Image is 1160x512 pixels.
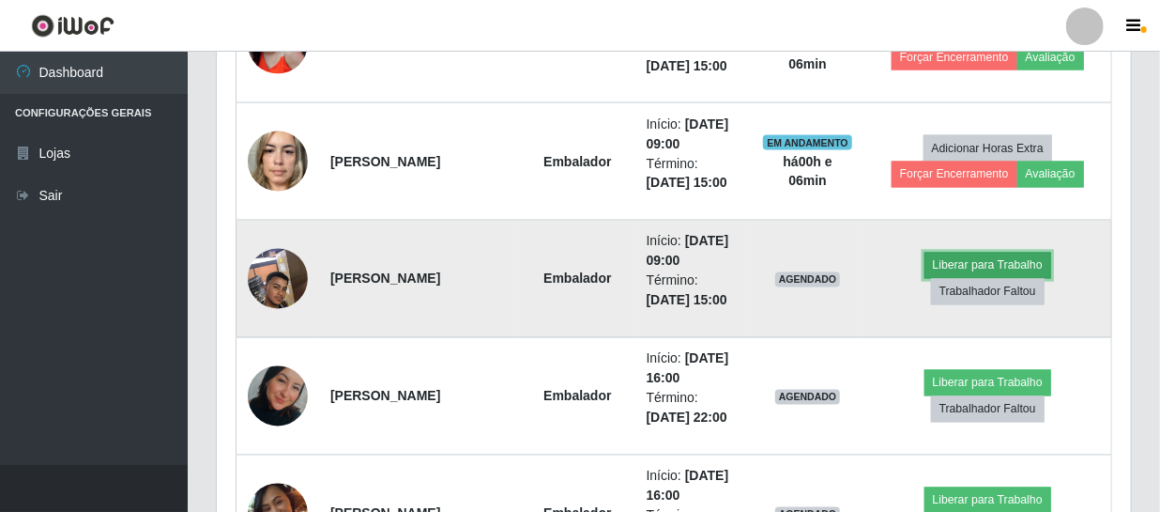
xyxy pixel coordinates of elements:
[647,272,740,311] li: Término:
[31,14,114,38] img: CoreUI Logo
[248,121,308,201] img: 1744395296980.jpeg
[1017,44,1084,70] button: Avaliação
[775,272,841,287] span: AGENDADO
[647,116,729,151] time: [DATE] 09:00
[647,351,729,386] time: [DATE] 16:00
[330,272,440,287] strong: [PERSON_NAME]
[330,154,440,169] strong: [PERSON_NAME]
[248,350,308,442] img: 1739783005889.jpeg
[647,37,740,76] li: Término:
[543,154,611,169] strong: Embalador
[892,44,1017,70] button: Forçar Encerramento
[647,467,740,506] li: Início:
[647,234,729,269] time: [DATE] 09:00
[931,396,1045,423] button: Trabalhador Faltou
[647,154,740,194] li: Término:
[647,411,727,426] time: [DATE] 22:00
[923,135,1052,162] button: Adicionar Horas Extra
[647,115,740,154] li: Início:
[647,58,727,73] time: [DATE] 15:00
[924,253,1051,279] button: Liberar para Trabalho
[924,370,1051,396] button: Liberar para Trabalho
[931,279,1045,305] button: Trabalhador Faltou
[543,272,611,287] strong: Embalador
[330,389,440,404] strong: [PERSON_NAME]
[647,293,727,308] time: [DATE] 15:00
[775,390,841,405] span: AGENDADO
[763,135,852,150] span: EM ANDAMENTO
[1017,162,1084,188] button: Avaliação
[647,349,740,389] li: Início:
[647,389,740,428] li: Término:
[647,232,740,272] li: Início:
[647,176,727,191] time: [DATE] 15:00
[784,37,832,71] strong: há 00 h e 06 min
[892,162,1017,188] button: Forçar Encerramento
[543,389,611,404] strong: Embalador
[784,154,832,189] strong: há 00 h e 06 min
[647,469,729,504] time: [DATE] 16:00
[248,239,308,318] img: 1752616735445.jpeg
